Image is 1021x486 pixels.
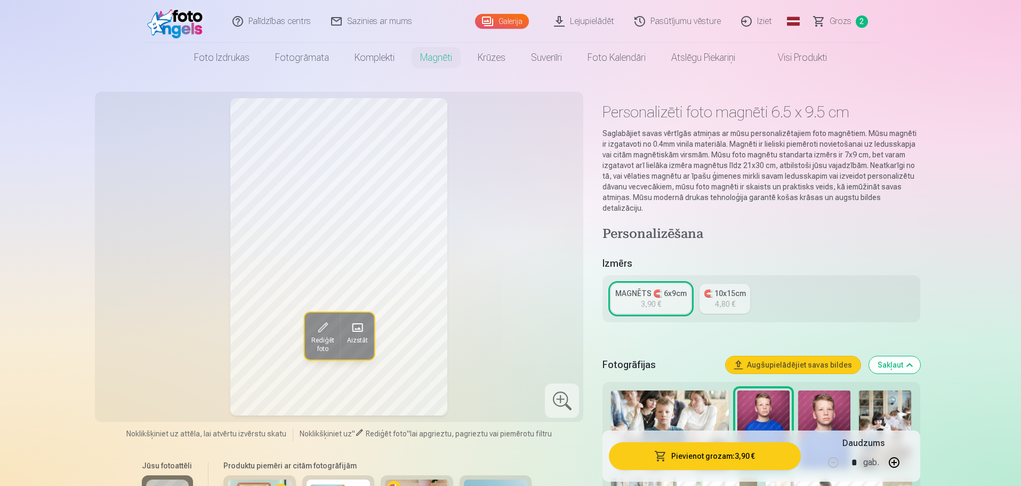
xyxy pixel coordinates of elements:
[342,43,407,73] a: Komplekti
[300,429,352,438] span: Noklikšķiniet uz
[219,460,536,471] h6: Produktu piemēri ar citām fotogrāfijām
[465,43,518,73] a: Krūzes
[518,43,575,73] a: Suvenīri
[407,429,410,438] span: "
[262,43,342,73] a: Fotogrāmata
[748,43,840,73] a: Visi produkti
[830,15,851,28] span: Grozs
[142,460,193,471] h6: Jūsu fotoattēli
[602,226,920,243] h4: Personalizēšana
[311,336,334,353] span: Rediģēt foto
[575,43,658,73] a: Foto kalendāri
[615,288,687,299] div: MAGNĒTS 🧲 6x9cm
[410,429,552,438] span: lai apgrieztu, pagrieztu vai piemērotu filtru
[304,313,340,360] button: Rediģēt foto
[602,102,920,122] h1: Personalizēti foto magnēti 6.5 x 9.5 cm
[715,299,735,309] div: 4,80 €
[340,313,374,360] button: Aizstāt
[856,15,868,28] span: 2
[863,450,879,475] div: gab.
[602,128,920,213] p: Saglabājiet savas vērtīgās atmiņas ar mūsu personalizētajiem foto magnētiem. Mūsu magnēti ir izga...
[700,284,750,314] a: 🧲 10x15cm4,80 €
[602,357,717,372] h5: Fotogrāfijas
[407,43,465,73] a: Magnēti
[609,442,800,470] button: Pievienot grozam:3,90 €
[726,356,861,373] button: Augšupielādējiet savas bildes
[658,43,748,73] a: Atslēgu piekariņi
[126,428,286,439] span: Noklikšķiniet uz attēla, lai atvērtu izvērstu skatu
[147,4,208,38] img: /fa1
[842,437,885,450] h5: Daudzums
[347,336,367,345] span: Aizstāt
[704,288,746,299] div: 🧲 10x15cm
[611,284,691,314] a: MAGNĒTS 🧲 6x9cm3,90 €
[181,43,262,73] a: Foto izdrukas
[641,299,661,309] div: 3,90 €
[352,429,355,438] span: "
[869,356,920,373] button: Sakļaut
[475,14,529,29] a: Galerija
[366,429,407,438] span: Rediģēt foto
[602,256,920,271] h5: Izmērs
